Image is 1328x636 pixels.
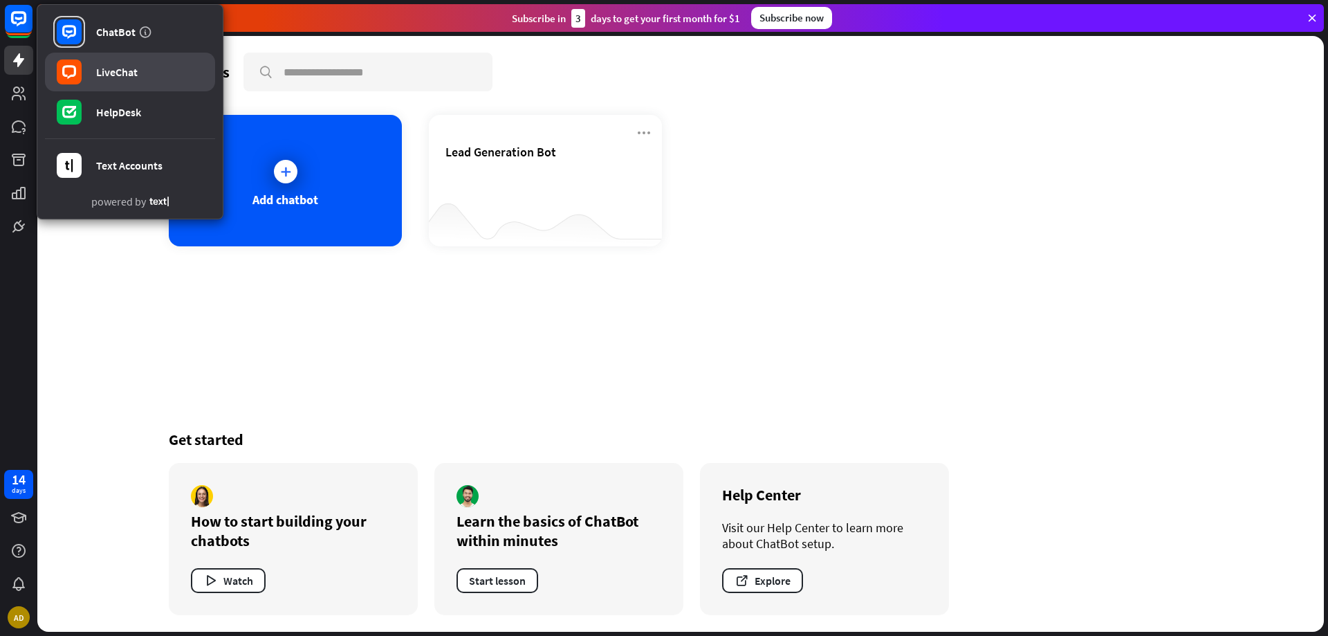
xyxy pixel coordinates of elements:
[4,470,33,499] a: 14 days
[456,485,479,507] img: author
[722,485,927,505] div: Help Center
[12,486,26,496] div: days
[751,7,832,29] div: Subscribe now
[722,568,803,593] button: Explore
[571,9,585,28] div: 3
[445,144,556,160] span: Lead Generation Bot
[456,568,538,593] button: Start lesson
[8,606,30,628] div: AD
[722,520,927,552] div: Visit our Help Center to learn more about ChatBot setup.
[191,511,396,550] div: How to start building your chatbots
[252,192,318,208] div: Add chatbot
[191,568,266,593] button: Watch
[11,6,53,47] button: Open LiveChat chat widget
[512,9,740,28] div: Subscribe in days to get your first month for $1
[456,511,661,550] div: Learn the basics of ChatBot within minutes
[12,473,26,486] div: 14
[169,430,1192,449] div: Get started
[191,485,213,507] img: author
